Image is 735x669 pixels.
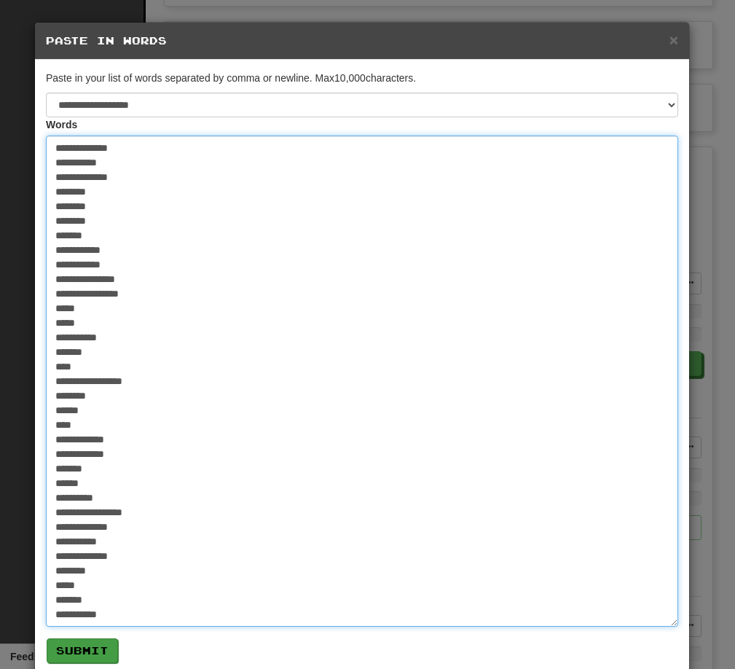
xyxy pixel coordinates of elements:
p: Paste in your list of words separated by comma or newline. Max 10,000 characters. [46,71,678,85]
span: × [669,31,678,48]
button: Submit [47,638,118,663]
h5: Paste in Words [46,34,678,48]
label: Words [46,117,77,132]
button: Close [669,32,678,47]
